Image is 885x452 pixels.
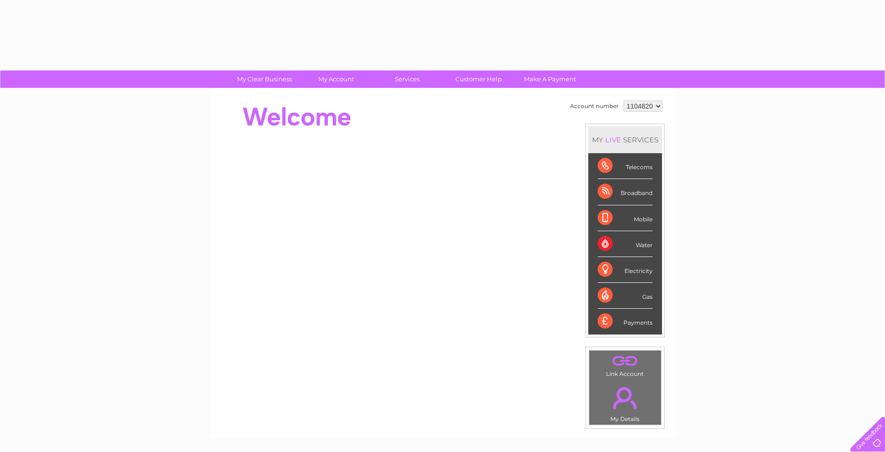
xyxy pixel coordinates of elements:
a: My Clear Business [226,70,303,88]
div: LIVE [603,135,623,144]
td: My Details [589,379,662,425]
div: Water [598,231,653,257]
td: Link Account [589,350,662,380]
a: Make A Payment [511,70,589,88]
div: Payments [598,309,653,334]
div: Mobile [598,205,653,231]
a: My Account [297,70,375,88]
td: Account number [568,98,621,114]
div: Electricity [598,257,653,283]
a: Customer Help [440,70,517,88]
div: Gas [598,283,653,309]
div: Telecoms [598,153,653,179]
a: . [592,382,659,414]
div: MY SERVICES [588,126,662,153]
a: Services [369,70,446,88]
a: . [592,353,659,369]
div: Broadband [598,179,653,205]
